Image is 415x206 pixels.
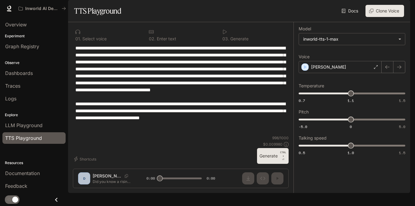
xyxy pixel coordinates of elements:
[299,150,305,155] span: 0.5
[311,64,346,70] p: [PERSON_NAME]
[299,136,327,140] p: Talking speed
[149,37,156,41] p: 0 2 .
[25,6,59,11] p: Inworld AI Demos
[16,2,69,15] button: All workspaces
[81,37,107,41] p: Select voice
[399,98,405,103] span: 1.5
[348,98,354,103] span: 1.1
[299,55,310,59] p: Voice
[280,150,286,158] p: CTRL +
[299,84,324,88] p: Temperature
[303,36,395,42] div: inworld-tts-1-max
[350,124,352,129] span: 0
[299,27,311,31] p: Model
[348,150,354,155] span: 1.0
[156,37,176,41] p: Enter text
[229,37,249,41] p: Generate
[299,110,309,114] p: Pitch
[299,98,305,103] span: 0.7
[75,37,81,41] p: 0 1 .
[299,124,307,129] span: -5.0
[299,33,405,45] div: inworld-tts-1-max
[399,150,405,155] span: 1.5
[280,150,286,161] p: ⏎
[365,5,404,17] button: Clone Voice
[222,37,229,41] p: 0 3 .
[340,5,361,17] a: Docs
[399,124,405,129] span: 5.0
[263,142,283,147] p: $ 0.009980
[73,154,99,164] button: Shortcuts
[74,5,121,17] h1: TTS Playground
[257,148,289,164] button: GenerateCTRL +⏎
